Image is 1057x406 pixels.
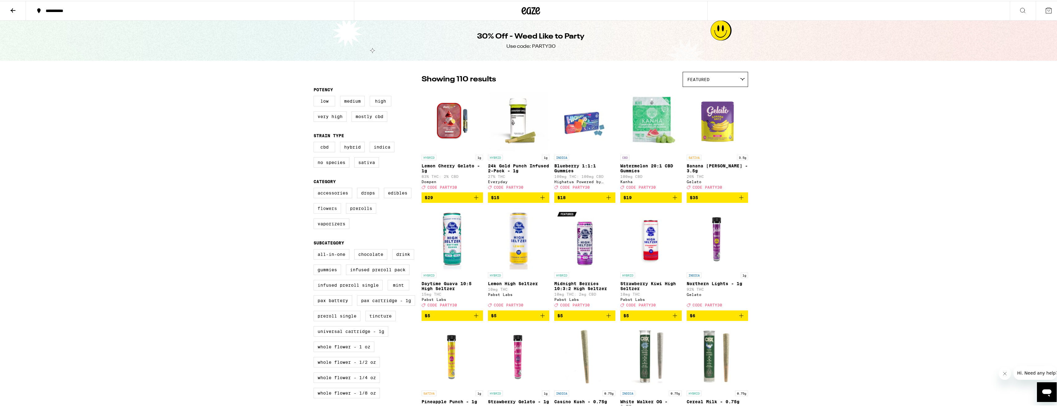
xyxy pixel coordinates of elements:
span: CODE PARTY30 [494,302,523,306]
img: Highatus Powered by Cannabiotix - Blueberry 1:1:1 Gummies [554,89,616,151]
iframe: Message from company [1013,365,1057,379]
p: 100mg CBD [620,174,682,178]
button: Add to bag [488,191,549,202]
legend: Subcategory [314,240,344,244]
span: CODE PARTY30 [626,302,656,306]
span: CODE PARTY30 [560,184,590,188]
span: $18 [557,194,566,199]
p: HYBRID [488,154,503,159]
label: All-In-One [314,248,349,259]
img: Pabst Labs - Lemon High Seltzer [488,207,549,269]
label: Whole Flower - 1/2 oz [314,356,380,367]
a: Open page for Midnight Berries 10:3:2 High Seltzer from Pabst Labs [554,207,616,309]
span: $5 [557,312,563,317]
label: Drops [357,187,379,197]
p: 26% THC [687,174,748,178]
span: CODE PARTY30 [693,302,722,306]
label: Whole Flower - 1/8 oz [314,387,380,397]
img: Dompen - Lemon Cherry Gelato - 1g [422,89,483,151]
label: Edibles [384,187,411,197]
p: 10mg THC: 2mg CBD [554,291,616,295]
p: HYBRID [687,390,701,395]
img: Gelato - Strawberry Gelato - 1g [488,325,549,387]
button: Add to bag [554,191,616,202]
p: HYBRID [488,272,503,277]
div: Pabst Labs [488,292,549,296]
label: Gummies [314,264,341,274]
div: Kanha [620,179,682,183]
button: Add to bag [687,191,748,202]
p: Watermelon 20:1 CBD Gummies [620,162,682,172]
button: Add to bag [687,310,748,320]
a: Open page for Northern Lights - 1g from Gelato [687,207,748,309]
label: Low [314,95,335,105]
label: Tincture [365,310,396,320]
span: CODE PARTY30 [427,302,457,306]
img: Kanha - Watermelon 20:1 CBD Gummies [620,89,682,151]
img: Everyday - 24k Gold Punch Infused 2-Pack - 1g [488,89,549,151]
div: Pabst Labs [422,297,483,301]
img: Pabst Labs - Midnight Berries 10:3:2 High Seltzer [554,207,616,269]
iframe: Close message [999,367,1011,379]
p: HYBRID [488,390,503,395]
p: SATIVA [687,154,701,159]
span: CODE PARTY30 [560,302,590,306]
span: CODE PARTY30 [494,184,523,188]
p: 1g [476,390,483,395]
a: Open page for Daytime Guava 10:5 High Seltzer from Pabst Labs [422,207,483,309]
p: HYBRID [620,272,635,277]
img: Pabst Labs - Daytime Guava 10:5 High Seltzer [422,207,483,269]
label: Very High [314,110,347,121]
div: Use code: PARTY30 [506,42,556,49]
span: $35 [690,194,698,199]
span: $6 [690,312,695,317]
img: Gelato - Pineapple Punch - 1g [422,325,483,387]
div: Dompen [422,179,483,183]
label: Prerolls [346,202,376,213]
p: 3.5g [737,154,748,159]
p: Blueberry 1:1:1 Gummies [554,162,616,172]
a: Open page for Blueberry 1:1:1 Gummies from Highatus Powered by Cannabiotix [554,89,616,191]
p: Lemon High Seltzer [488,280,549,285]
p: HYBRID [422,154,436,159]
p: Cereal Milk - 0.75g [687,398,748,403]
span: Hi. Need any help? [4,4,44,9]
p: Strawberry Kiwi High Seltzer [620,280,682,290]
p: HYBRID [554,272,569,277]
p: 0.75g [735,390,748,395]
button: Add to bag [488,310,549,320]
span: CODE PARTY30 [427,184,457,188]
img: Cannabiotix - Casino Kush - 0.75g [554,325,616,387]
label: Whole Flower - 1 oz [314,341,374,351]
label: High [370,95,391,105]
p: 24k Gold Punch Infused 2-Pack - 1g [488,162,549,172]
span: $5 [491,312,497,317]
label: PAX Battery [314,294,352,305]
span: $5 [623,312,629,317]
span: $19 [623,194,632,199]
label: Hybrid [340,141,365,151]
img: Gelato - Banana Runtz - 3.5g [687,89,748,151]
label: Infused Preroll Pack [346,264,410,274]
p: 100mg THC: 100mg CBD [554,174,616,178]
p: 27% THC [488,174,549,178]
p: 15mg THC [422,291,483,295]
label: Accessories [314,187,352,197]
span: $15 [491,194,499,199]
p: 83% THC: 2% CBD [422,174,483,178]
img: Gelato - Northern Lights - 1g [687,207,748,269]
button: Add to bag [554,310,616,320]
label: Mostly CBD [352,110,387,121]
button: Add to bag [422,191,483,202]
h1: 30% Off - Weed Like to Party [477,31,585,41]
p: 1g [476,154,483,159]
label: Vaporizers [314,218,349,228]
a: Open page for Strawberry Kiwi High Seltzer from Pabst Labs [620,207,682,309]
p: HYBRID [422,272,436,277]
p: 10mg THC [620,291,682,295]
img: Pabst Labs - Strawberry Kiwi High Seltzer [620,207,682,269]
p: Banana [PERSON_NAME] - 3.5g [687,162,748,172]
a: Open page for Lemon High Seltzer from Pabst Labs [488,207,549,309]
p: Lemon Cherry Gelato - 1g [422,162,483,172]
p: INDICA [687,272,701,277]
